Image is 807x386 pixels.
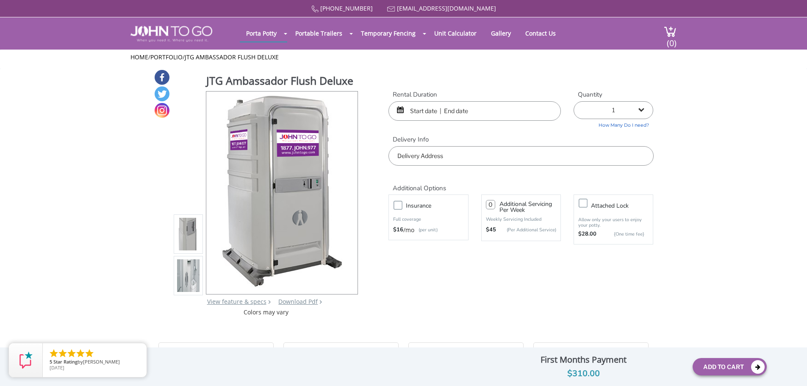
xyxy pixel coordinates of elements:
button: Add To Cart [693,358,767,375]
p: (Per Additional Service) [496,227,556,233]
img: Product [177,134,200,334]
strong: $16 [393,226,403,234]
p: Weekly Servicing Included [486,216,556,222]
a: Facebook [155,70,169,85]
label: Quantity [574,90,653,99]
img: Product [177,176,200,375]
h3: Attached lock [591,200,657,211]
img: chevron.png [319,300,322,304]
a: Porta Potty [240,25,283,42]
img: Product [217,92,347,291]
a: Unit Calculator [428,25,483,42]
a: Home [130,53,148,61]
span: Star Rating [53,358,78,365]
strong: $28.00 [578,230,596,239]
h1: JTG Ambassador Flush Deluxe [206,73,359,90]
img: Mail [387,6,395,12]
a: [PHONE_NUMBER] [320,4,373,12]
a: JTG Ambassador Flush Deluxe [185,53,279,61]
a: Twitter [155,86,169,101]
input: Start date | End date [388,101,561,121]
span: (0) [666,31,677,49]
span: [PERSON_NAME] [83,358,120,365]
a: How Many Do I need? [574,119,653,129]
img: right arrow icon [268,300,271,304]
li:  [84,348,94,358]
strong: $45 [486,226,496,234]
div: $310.00 [481,367,686,380]
label: Delivery Info [388,135,653,144]
a: Download Pdf [278,297,318,305]
p: Full coverage [393,215,463,224]
a: [EMAIL_ADDRESS][DOMAIN_NAME] [397,4,496,12]
h3: Insurance [406,200,472,211]
h3: Additional Servicing Per Week [499,201,556,213]
h2: Additional Options [388,174,653,192]
img: JOHN to go [130,26,212,42]
button: Live Chat [773,352,807,386]
div: Colors may vary [174,308,359,317]
li:  [58,348,68,358]
a: Contact Us [519,25,562,42]
img: Review Rating [17,352,34,369]
p: {One time fee} [601,230,644,239]
input: Delivery Address [388,146,653,166]
label: Rental Duration [388,90,561,99]
span: [DATE] [50,364,64,371]
a: Temporary Fencing [355,25,422,42]
input: 0 [486,200,495,209]
img: Call [311,6,319,13]
li:  [67,348,77,358]
li:  [49,348,59,358]
img: cart a [664,26,677,37]
div: First Months Payment [481,353,686,367]
div: /mo [393,226,463,234]
span: by [50,359,140,365]
li:  [75,348,86,358]
p: Allow only your users to enjoy your potty. [578,217,649,228]
p: (per unit) [414,226,438,234]
a: Gallery [485,25,517,42]
ul: / / [130,53,677,61]
a: Portfolio [150,53,183,61]
a: Instagram [155,103,169,118]
span: 5 [50,358,52,365]
a: Portable Trailers [289,25,349,42]
a: View feature & specs [207,297,266,305]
